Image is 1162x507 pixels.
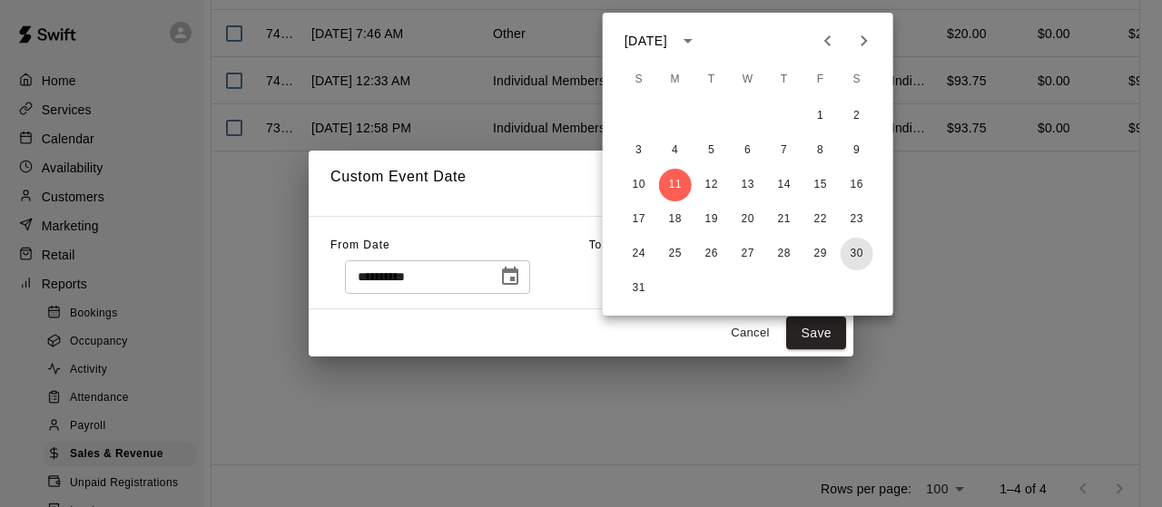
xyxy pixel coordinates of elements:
[732,169,764,201] button: 13
[804,134,837,167] button: 8
[623,134,655,167] button: 3
[623,62,655,98] span: Sunday
[841,238,873,270] button: 30
[625,32,667,51] div: [DATE]
[804,238,837,270] button: 29
[841,100,873,132] button: 2
[804,62,837,98] span: Friday
[841,62,873,98] span: Saturday
[732,203,764,236] button: 20
[659,169,692,201] button: 11
[695,238,728,270] button: 26
[768,238,801,270] button: 28
[768,134,801,167] button: 7
[659,62,692,98] span: Monday
[695,203,728,236] button: 19
[732,62,764,98] span: Wednesday
[659,134,692,167] button: 4
[623,203,655,236] button: 17
[659,238,692,270] button: 25
[673,25,704,56] button: calendar view is open, switch to year view
[330,239,390,251] span: From Date
[841,203,873,236] button: 23
[810,23,846,59] button: Previous month
[309,151,853,216] h2: Custom Event Date
[804,203,837,236] button: 22
[804,100,837,132] button: 1
[623,169,655,201] button: 10
[732,134,764,167] button: 6
[841,169,873,201] button: 16
[721,319,779,347] button: Cancel
[768,203,801,236] button: 21
[786,317,846,350] button: Save
[492,258,528,295] button: Choose date, selected date is Jul 1, 2025
[589,239,633,251] span: To Date
[804,169,837,201] button: 15
[846,23,882,59] button: Next month
[768,169,801,201] button: 14
[732,238,764,270] button: 27
[623,272,655,305] button: 31
[659,203,692,236] button: 18
[695,169,728,201] button: 12
[623,238,655,270] button: 24
[841,134,873,167] button: 9
[695,134,728,167] button: 5
[768,62,801,98] span: Thursday
[695,62,728,98] span: Tuesday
